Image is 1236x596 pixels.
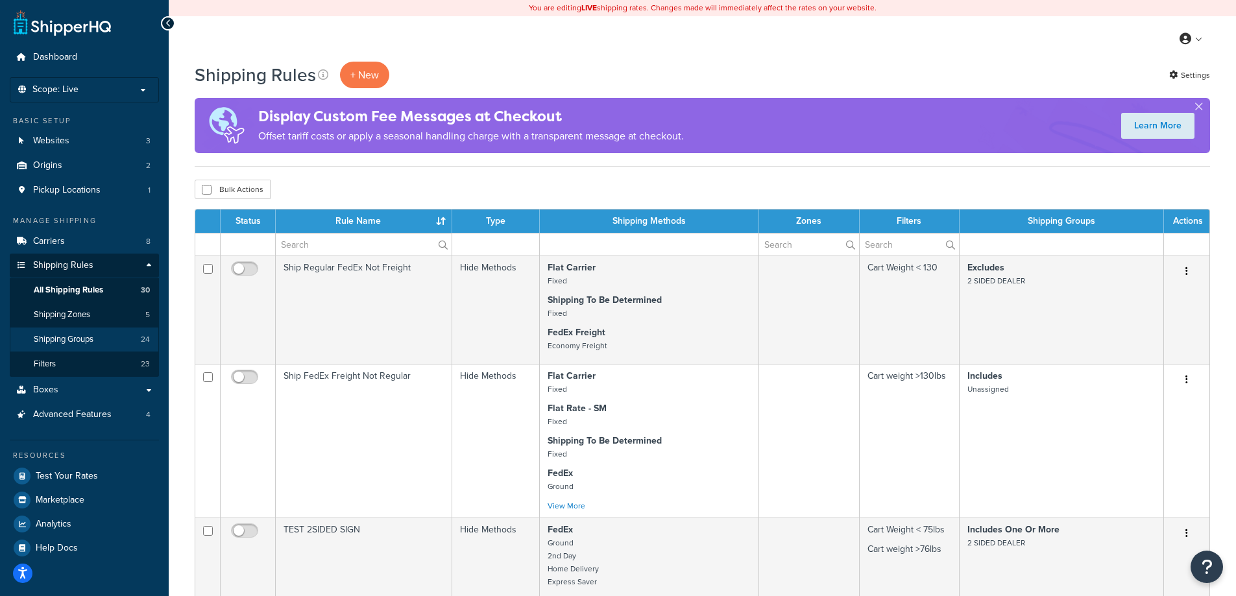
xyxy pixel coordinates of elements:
th: Status [221,209,276,233]
span: Origins [33,160,62,171]
span: Shipping Zones [34,309,90,320]
li: Origins [10,154,159,178]
a: Shipping Rules [10,254,159,278]
strong: Excludes [967,261,1004,274]
a: Shipping Groups 24 [10,328,159,352]
p: Offset tariff costs or apply a seasonal handling charge with a transparent message at checkout. [258,127,684,145]
small: Fixed [548,275,567,287]
small: Fixed [548,448,567,460]
li: Shipping Zones [10,303,159,327]
a: Carriers 8 [10,230,159,254]
span: Dashboard [33,52,77,63]
a: View More [548,500,585,512]
li: Advanced Features [10,403,159,427]
span: 4 [146,409,151,420]
a: Learn More [1121,113,1194,139]
a: Origins 2 [10,154,159,178]
li: Carriers [10,230,159,254]
span: 23 [141,359,150,370]
span: 30 [141,285,150,296]
th: Shipping Groups [960,209,1164,233]
small: Ground 2nd Day Home Delivery Express Saver [548,537,599,588]
strong: FedEx [548,523,573,536]
th: Type [452,209,540,233]
a: Analytics [10,512,159,536]
a: Marketplace [10,488,159,512]
strong: Includes [967,369,1002,383]
span: Help Docs [36,543,78,554]
h4: Display Custom Fee Messages at Checkout [258,106,684,127]
a: Boxes [10,378,159,402]
span: Boxes [33,385,58,396]
li: Filters [10,352,159,376]
small: Fixed [548,307,567,319]
small: Fixed [548,383,567,395]
th: Zones [759,209,860,233]
strong: FedEx Freight [548,326,605,339]
span: 3 [146,136,151,147]
a: ShipperHQ Home [14,10,111,36]
span: Filters [34,359,56,370]
a: Dashboard [10,45,159,69]
button: Open Resource Center [1191,551,1223,583]
span: 8 [146,236,151,247]
a: Filters 23 [10,352,159,376]
small: Unassigned [967,383,1009,395]
span: 2 [146,160,151,171]
li: Shipping Groups [10,328,159,352]
th: Shipping Methods [540,209,759,233]
li: Pickup Locations [10,178,159,202]
strong: Shipping To Be Determined [548,434,662,447]
a: Advanced Features 4 [10,403,159,427]
td: Hide Methods [452,256,540,364]
h1: Shipping Rules [195,62,316,88]
span: 24 [141,334,150,345]
img: duties-banner-06bc72dcb5fe05cb3f9472aba00be2ae8eb53ab6f0d8bb03d382ba314ac3c341.png [195,98,258,153]
span: 1 [148,185,151,196]
button: Bulk Actions [195,180,271,199]
b: LIVE [581,2,597,14]
input: Search [276,233,452,256]
th: Filters [860,209,960,233]
td: Cart weight >130lbs [860,364,960,518]
strong: Shipping To Be Determined [548,293,662,307]
a: Websites 3 [10,129,159,153]
span: Pickup Locations [33,185,101,196]
input: Search [759,233,859,256]
span: Analytics [36,519,71,530]
span: Test Your Rates [36,471,98,482]
th: Actions [1164,209,1209,233]
td: Hide Methods [452,364,540,518]
span: Carriers [33,236,65,247]
small: 2 SIDED DEALER [967,275,1025,287]
td: Ship Regular FedEx Not Freight [276,256,452,364]
span: Shipping Rules [33,260,93,271]
strong: Flat Rate - SM [548,401,607,415]
span: Shipping Groups [34,334,93,345]
td: Cart Weight < 130 [860,256,960,364]
p: + New [340,62,389,88]
td: Ship FedEx Freight Not Regular [276,364,452,518]
strong: Flat Carrier [548,261,596,274]
input: Search [860,233,959,256]
li: Test Your Rates [10,464,159,488]
small: Economy Freight [548,340,607,352]
a: Settings [1169,66,1210,84]
a: All Shipping Rules 30 [10,278,159,302]
a: Shipping Zones 5 [10,303,159,327]
strong: Includes One Or More [967,523,1060,536]
a: Help Docs [10,536,159,560]
strong: Flat Carrier [548,369,596,383]
span: Marketplace [36,495,84,506]
span: All Shipping Rules [34,285,103,296]
li: Shipping Rules [10,254,159,377]
span: Scope: Live [32,84,79,95]
strong: FedEx [548,466,573,480]
li: Websites [10,129,159,153]
a: Pickup Locations 1 [10,178,159,202]
li: All Shipping Rules [10,278,159,302]
div: Resources [10,450,159,461]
